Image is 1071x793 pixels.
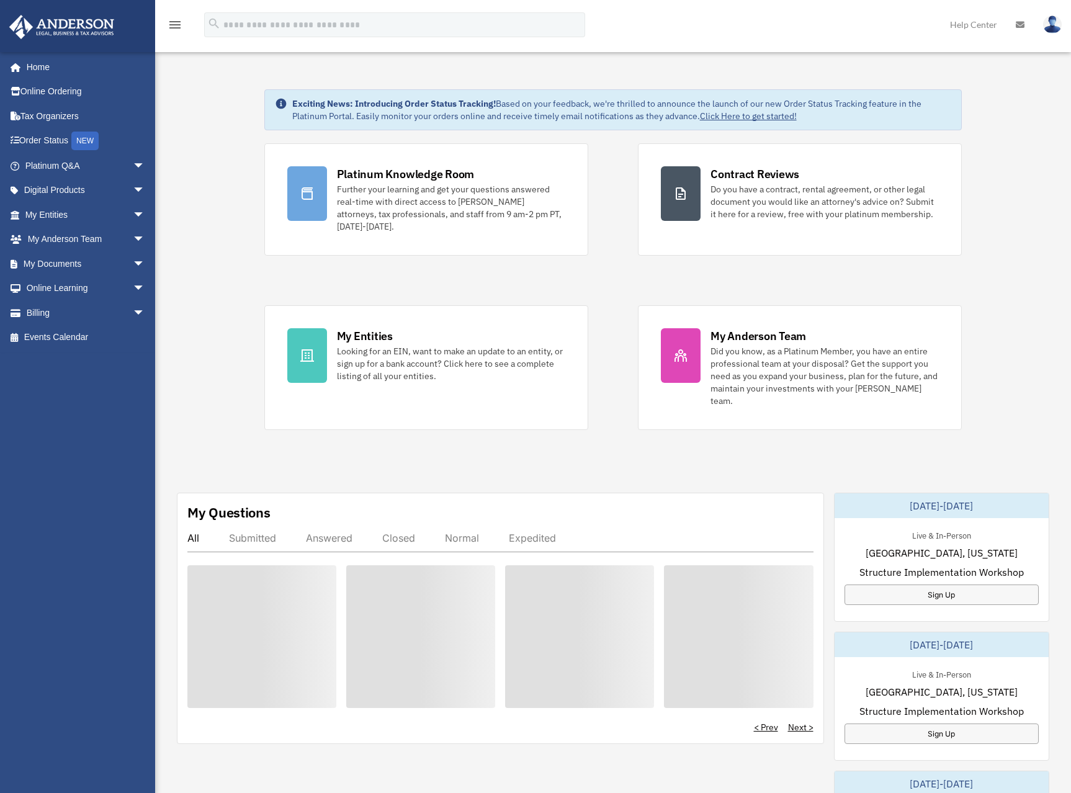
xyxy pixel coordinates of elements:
[9,79,164,104] a: Online Ordering
[710,166,799,182] div: Contract Reviews
[9,178,164,203] a: Digital Productsarrow_drop_down
[9,325,164,350] a: Events Calendar
[9,153,164,178] a: Platinum Q&Aarrow_drop_down
[902,528,981,541] div: Live & In-Person
[264,143,588,256] a: Platinum Knowledge Room Further your learning and get your questions answered real-time with dire...
[710,328,806,344] div: My Anderson Team
[229,532,276,544] div: Submitted
[133,276,158,302] span: arrow_drop_down
[638,305,962,430] a: My Anderson Team Did you know, as a Platinum Member, you have an entire professional team at your...
[788,721,813,733] a: Next >
[710,183,939,220] div: Do you have a contract, rental agreement, or other legal document you would like an attorney's ad...
[292,97,952,122] div: Based on your feedback, we're thrilled to announce the launch of our new Order Status Tracking fe...
[866,684,1018,699] span: [GEOGRAPHIC_DATA], [US_STATE]
[337,183,565,233] div: Further your learning and get your questions answered real-time with direct access to [PERSON_NAM...
[9,104,164,128] a: Tax Organizers
[187,503,271,522] div: My Questions
[710,345,939,407] div: Did you know, as a Platinum Member, you have an entire professional team at your disposal? Get th...
[133,227,158,253] span: arrow_drop_down
[382,532,415,544] div: Closed
[306,532,352,544] div: Answered
[168,22,182,32] a: menu
[902,667,981,680] div: Live & In-Person
[9,202,164,227] a: My Entitiesarrow_drop_down
[187,532,199,544] div: All
[133,178,158,204] span: arrow_drop_down
[337,328,393,344] div: My Entities
[509,532,556,544] div: Expedited
[133,153,158,179] span: arrow_drop_down
[9,227,164,252] a: My Anderson Teamarrow_drop_down
[133,300,158,326] span: arrow_drop_down
[835,493,1049,518] div: [DATE]-[DATE]
[9,251,164,276] a: My Documentsarrow_drop_down
[71,132,99,150] div: NEW
[638,143,962,256] a: Contract Reviews Do you have a contract, rental agreement, or other legal document you would like...
[700,110,797,122] a: Click Here to get started!
[445,532,479,544] div: Normal
[337,166,475,182] div: Platinum Knowledge Room
[9,300,164,325] a: Billingarrow_drop_down
[845,724,1039,744] a: Sign Up
[264,305,588,430] a: My Entities Looking for an EIN, want to make an update to an entity, or sign up for a bank accoun...
[207,17,221,30] i: search
[859,565,1024,580] span: Structure Implementation Workshop
[9,55,158,79] a: Home
[866,545,1018,560] span: [GEOGRAPHIC_DATA], [US_STATE]
[168,17,182,32] i: menu
[337,345,565,382] div: Looking for an EIN, want to make an update to an entity, or sign up for a bank account? Click her...
[9,276,164,301] a: Online Learningarrow_drop_down
[133,251,158,277] span: arrow_drop_down
[859,704,1024,719] span: Structure Implementation Workshop
[1043,16,1062,34] img: User Pic
[6,15,118,39] img: Anderson Advisors Platinum Portal
[845,585,1039,605] a: Sign Up
[292,98,496,109] strong: Exciting News: Introducing Order Status Tracking!
[835,632,1049,657] div: [DATE]-[DATE]
[754,721,778,733] a: < Prev
[9,128,164,154] a: Order StatusNEW
[133,202,158,228] span: arrow_drop_down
